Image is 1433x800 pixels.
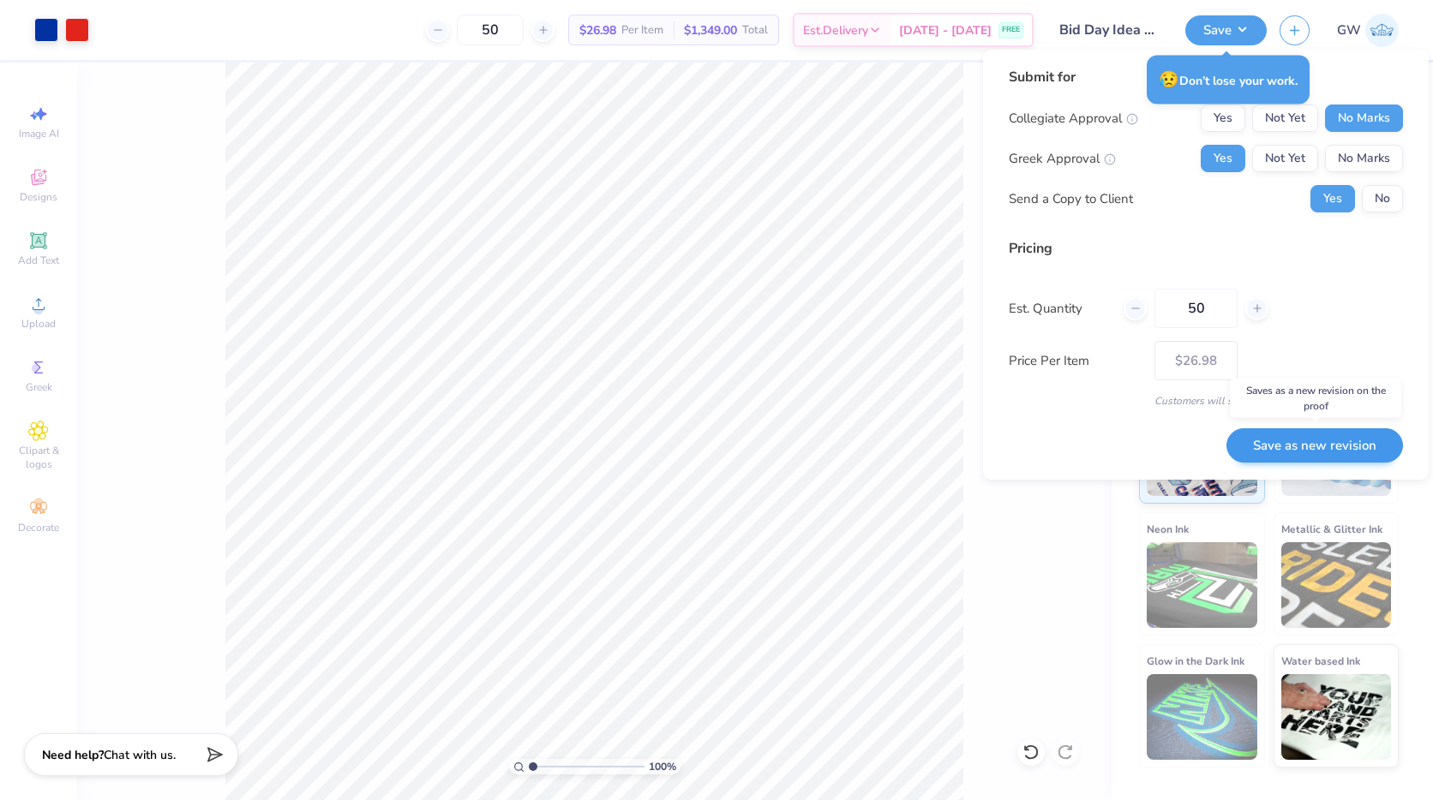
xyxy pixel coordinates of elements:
[18,521,59,534] span: Decorate
[1046,13,1172,47] input: Untitled Design
[803,21,868,39] span: Est. Delivery
[1185,15,1267,45] button: Save
[20,190,57,204] span: Designs
[457,15,524,45] input: – –
[1009,351,1142,371] label: Price Per Item
[1009,393,1403,409] div: Customers will see this price on HQ.
[1147,56,1310,104] div: Don’t lose your work.
[42,747,104,763] strong: Need help?
[1154,289,1238,328] input: – –
[1009,149,1116,169] div: Greek Approval
[1325,104,1403,132] button: No Marks
[19,127,59,140] span: Image AI
[18,254,59,267] span: Add Text
[1009,238,1403,259] div: Pricing
[1325,145,1403,172] button: No Marks
[1281,542,1392,628] img: Metallic & Glitter Ink
[1337,21,1361,40] span: GW
[1147,652,1244,670] span: Glow in the Dark Ink
[1230,379,1401,418] div: Saves as a new revision on the proof
[21,317,56,331] span: Upload
[1281,520,1382,538] span: Metallic & Glitter Ink
[1252,104,1318,132] button: Not Yet
[104,747,176,763] span: Chat with us.
[1147,542,1257,628] img: Neon Ink
[1281,674,1392,760] img: Water based Ink
[742,21,768,39] span: Total
[1365,14,1399,47] img: Gabriella White
[1252,145,1318,172] button: Not Yet
[1337,14,1399,47] a: GW
[1002,24,1020,36] span: FREE
[1159,69,1179,91] span: 😥
[9,444,69,471] span: Clipart & logos
[684,21,737,39] span: $1,349.00
[1147,674,1257,760] img: Glow in the Dark Ink
[1009,299,1111,319] label: Est. Quantity
[649,759,676,774] span: 100 %
[1281,652,1360,670] span: Water based Ink
[621,21,663,39] span: Per Item
[1009,109,1138,128] div: Collegiate Approval
[26,380,52,394] span: Greek
[899,21,992,39] span: [DATE] - [DATE]
[1009,67,1403,87] div: Submit for
[1362,185,1403,212] button: No
[1201,104,1245,132] button: Yes
[579,21,616,39] span: $26.98
[1009,189,1133,209] div: Send a Copy to Client
[1226,428,1403,463] button: Save as new revision
[1147,520,1189,538] span: Neon Ink
[1201,145,1245,172] button: Yes
[1310,185,1355,212] button: Yes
